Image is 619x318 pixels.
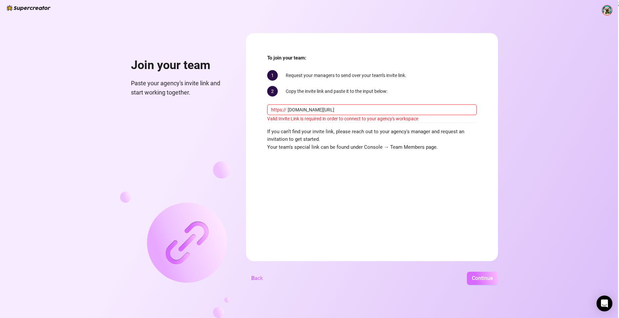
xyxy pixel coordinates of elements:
[7,5,51,11] img: logo
[267,70,477,81] div: Request your managers to send over your team’s invite link.
[267,70,278,81] span: 1
[246,272,268,285] button: Back
[267,115,477,122] div: Valid Invite Link is required in order to connect to your agency's workspace
[267,86,477,97] div: Copy the invite link and paste it to the input below:
[251,275,263,281] span: Back
[267,55,306,61] strong: To join your team:
[267,86,278,97] span: 2
[467,272,498,285] button: Continue
[597,296,612,311] div: Open Intercom Messenger
[131,58,230,73] h1: Join your team
[271,106,286,113] span: https://
[131,79,230,98] span: Paste your agency's invite link and start working together.
[288,106,473,113] input: console.supercreator.app/invite?code=1234
[267,128,477,151] span: If you can’t find your invite link, please reach out to your agency's manager and request an invi...
[472,275,493,281] span: Continue
[602,5,612,15] img: ACg8ocLloceCbueusJxG5IF3tMATSjMz6EiBmAUxX1RNlOttdWqG518=s96-c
